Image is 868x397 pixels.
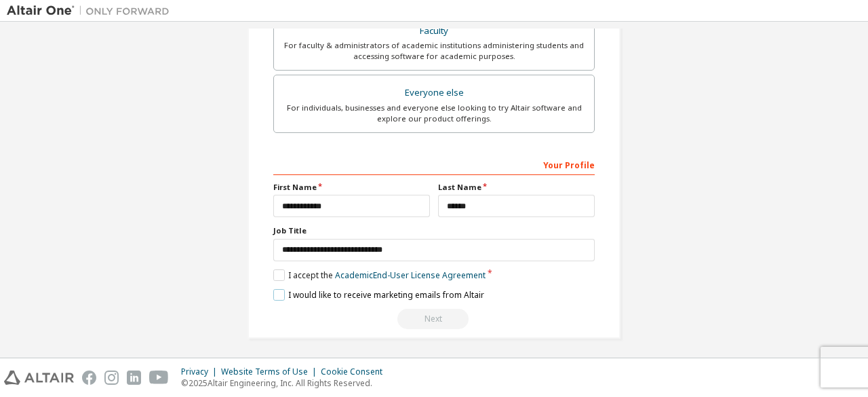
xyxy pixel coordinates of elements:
[282,83,586,102] div: Everyone else
[104,371,119,385] img: instagram.svg
[273,289,484,301] label: I would like to receive marketing emails from Altair
[181,366,221,377] div: Privacy
[282,102,586,124] div: For individuals, businesses and everyone else looking to try Altair software and explore our prod...
[82,371,96,385] img: facebook.svg
[4,371,74,385] img: altair_logo.svg
[321,366,391,377] div: Cookie Consent
[273,309,595,329] div: Email already exists
[282,40,586,62] div: For faculty & administrators of academic institutions administering students and accessing softwa...
[438,182,595,193] label: Last Name
[273,269,486,281] label: I accept the
[7,4,176,18] img: Altair One
[181,377,391,389] p: © 2025 Altair Engineering, Inc. All Rights Reserved.
[127,371,141,385] img: linkedin.svg
[149,371,169,385] img: youtube.svg
[335,269,486,281] a: Academic End-User License Agreement
[273,182,430,193] label: First Name
[221,366,321,377] div: Website Terms of Use
[282,22,586,41] div: Faculty
[273,153,595,175] div: Your Profile
[273,225,595,236] label: Job Title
